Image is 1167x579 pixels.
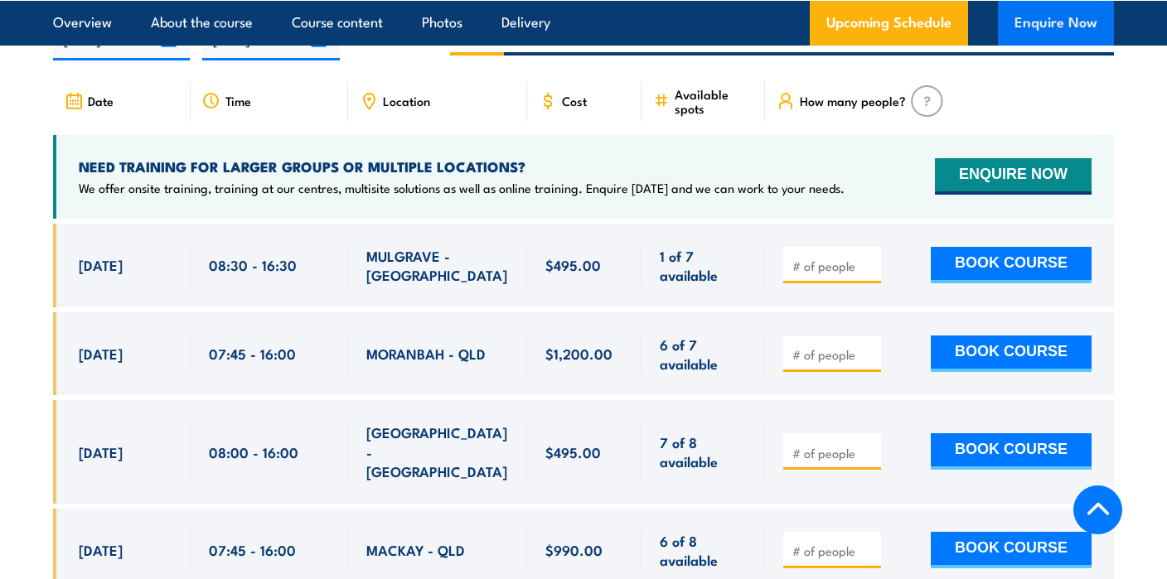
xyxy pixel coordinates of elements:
span: MACKAY - QLD [366,540,465,559]
button: ENQUIRE NOW [935,158,1092,195]
span: Location [383,94,430,108]
span: 7 of 8 available [660,432,747,471]
span: [DATE] [79,255,123,274]
span: [DATE] [79,344,123,363]
span: $495.00 [545,442,601,461]
span: 6 of 8 available [660,531,747,570]
input: # of people [792,445,875,461]
span: Time [225,94,251,108]
input: # of people [792,346,875,363]
button: BOOK COURSE [931,532,1092,568]
span: $990.00 [545,540,603,559]
span: $495.00 [545,255,601,274]
span: MORANBAH - QLD [366,344,486,363]
span: 08:00 - 16:00 [209,442,298,461]
span: $1,200.00 [545,344,613,363]
span: MULGRAVE - [GEOGRAPHIC_DATA] [366,246,509,285]
span: Cost [562,94,587,108]
button: BOOK COURSE [931,433,1092,470]
span: How many people? [800,94,906,108]
span: 1 of 7 available [660,246,747,285]
span: Date [88,94,114,108]
span: 08:30 - 16:30 [209,255,297,274]
span: 07:45 - 16:00 [209,540,296,559]
span: [GEOGRAPHIC_DATA] - [GEOGRAPHIC_DATA] [366,422,509,480]
input: # of people [792,543,875,559]
h4: NEED TRAINING FOR LARGER GROUPS OR MULTIPLE LOCATIONS? [79,157,845,176]
button: BOOK COURSE [931,247,1092,283]
span: Available spots [675,87,753,115]
p: We offer onsite training, training at our centres, multisite solutions as well as online training... [79,180,845,196]
span: 6 of 7 available [660,335,747,374]
span: [DATE] [79,442,123,461]
span: 07:45 - 16:00 [209,344,296,363]
span: [DATE] [79,540,123,559]
input: # of people [792,258,875,274]
button: BOOK COURSE [931,335,1092,372]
